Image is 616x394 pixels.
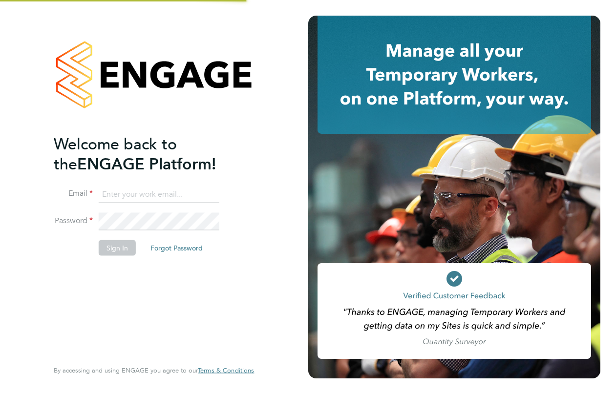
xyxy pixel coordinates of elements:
button: Forgot Password [143,240,211,256]
span: Welcome back to the [54,134,177,173]
span: Terms & Conditions [198,366,254,374]
h2: ENGAGE Platform! [54,134,244,174]
input: Enter your work email... [99,186,219,203]
label: Email [54,188,93,199]
a: Terms & Conditions [198,367,254,374]
button: Sign In [99,240,136,256]
span: By accessing and using ENGAGE you agree to our [54,366,254,374]
label: Password [54,216,93,226]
